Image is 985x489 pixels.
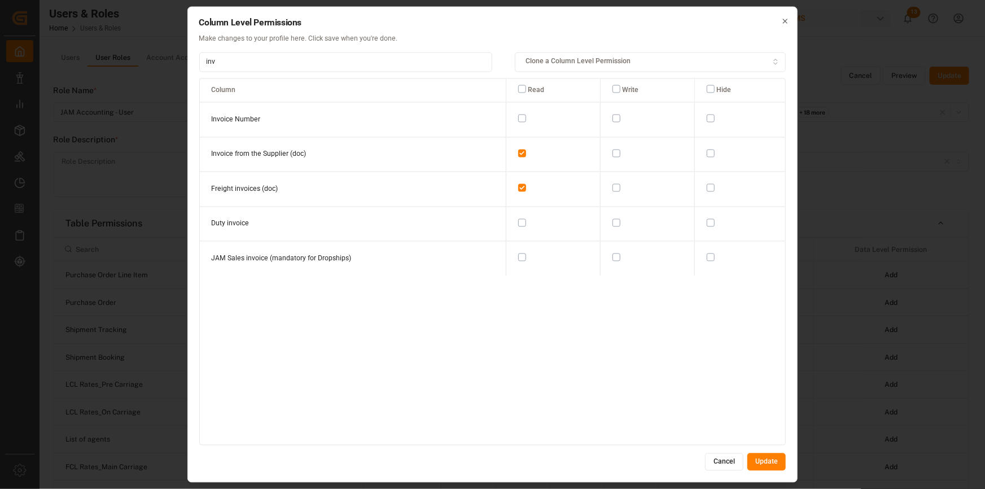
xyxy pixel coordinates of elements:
[199,34,786,45] p: Make changes to your profile here. Click save when you're done.
[200,78,506,102] th: Column
[200,241,506,276] td: JAM Sales invoice (mandatory for Dropships)
[526,57,631,67] span: Clone a Column Level Permission
[620,86,639,94] span: Write
[199,19,786,28] h2: Column Level Permissions
[526,86,545,94] span: Read
[200,102,506,137] td: Invoice Number
[747,453,786,471] button: Update
[705,453,743,471] button: Cancel
[200,207,506,242] td: Duty invoice
[199,52,493,72] input: Search Columns
[200,137,506,172] td: Invoice from the Supplier (doc)
[715,86,732,94] span: Hide
[200,172,506,207] td: Freight invoices (doc)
